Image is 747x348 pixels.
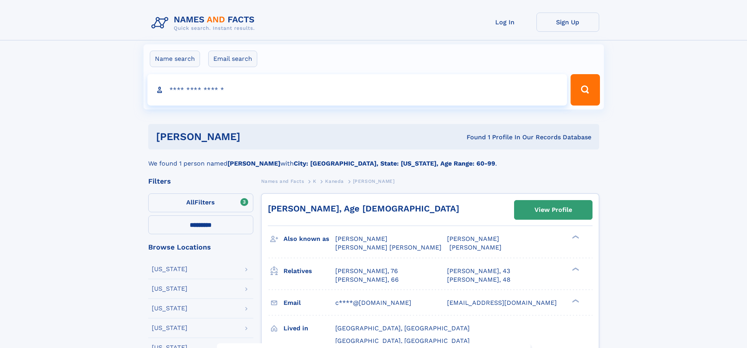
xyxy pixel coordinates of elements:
[147,74,567,106] input: search input
[325,179,344,184] span: Kaneda
[534,201,572,219] div: View Profile
[152,286,187,292] div: [US_STATE]
[284,232,335,246] h3: Also known as
[261,176,304,186] a: Names and Facts
[536,13,599,32] a: Sign Up
[335,267,398,275] a: [PERSON_NAME], 76
[447,299,557,306] span: [EMAIL_ADDRESS][DOMAIN_NAME]
[150,51,200,67] label: Name search
[570,235,580,240] div: ❯
[353,133,591,142] div: Found 1 Profile In Our Records Database
[335,244,442,251] span: [PERSON_NAME] [PERSON_NAME]
[268,204,459,213] a: [PERSON_NAME], Age [DEMOGRAPHIC_DATA]
[156,132,354,142] h1: [PERSON_NAME]
[514,200,592,219] a: View Profile
[148,13,261,34] img: Logo Names and Facts
[449,244,502,251] span: [PERSON_NAME]
[447,275,511,284] a: [PERSON_NAME], 48
[335,235,387,242] span: [PERSON_NAME]
[152,325,187,331] div: [US_STATE]
[335,337,470,344] span: [GEOGRAPHIC_DATA], [GEOGRAPHIC_DATA]
[474,13,536,32] a: Log In
[353,179,395,184] span: [PERSON_NAME]
[227,160,280,167] b: [PERSON_NAME]
[148,178,253,185] div: Filters
[284,264,335,278] h3: Relatives
[186,199,194,206] span: All
[570,266,580,271] div: ❯
[335,324,470,332] span: [GEOGRAPHIC_DATA], [GEOGRAPHIC_DATA]
[313,179,316,184] span: K
[152,305,187,312] div: [US_STATE]
[570,298,580,303] div: ❯
[571,74,600,106] button: Search Button
[148,149,599,168] div: We found 1 person named with .
[313,176,316,186] a: K
[335,275,399,284] a: [PERSON_NAME], 66
[294,160,495,167] b: City: [GEOGRAPHIC_DATA], State: [US_STATE], Age Range: 60-99
[325,176,344,186] a: Kaneda
[152,266,187,272] div: [US_STATE]
[148,193,253,212] label: Filters
[447,267,510,275] a: [PERSON_NAME], 43
[208,51,257,67] label: Email search
[284,296,335,310] h3: Email
[148,244,253,251] div: Browse Locations
[447,235,499,242] span: [PERSON_NAME]
[284,322,335,335] h3: Lived in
